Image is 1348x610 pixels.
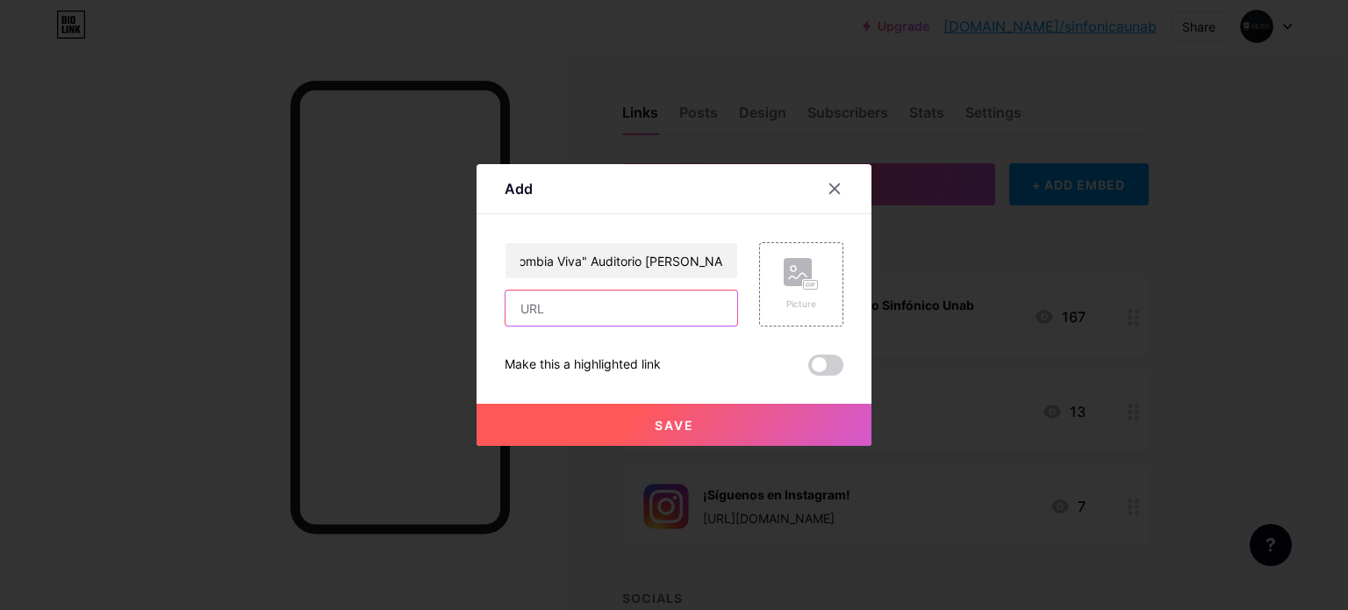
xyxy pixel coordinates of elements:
[505,291,737,326] input: URL
[505,178,533,199] div: Add
[477,404,871,446] button: Save
[505,355,661,376] div: Make this a highlighted link
[505,243,737,278] input: Title
[655,418,694,433] span: Save
[784,298,819,311] div: Picture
